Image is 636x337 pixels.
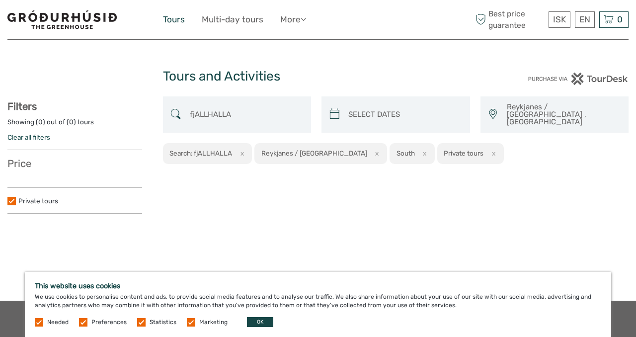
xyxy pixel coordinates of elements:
label: 0 [38,117,43,127]
h1: Tours and Activities [163,69,474,84]
strong: Filters [7,100,37,112]
button: OK [247,317,273,327]
button: x [416,148,430,159]
img: 1578-341a38b5-ce05-4595-9f3d-b8aa3718a0b3_logo_small.jpg [7,10,117,29]
a: Multi-day tours [202,12,263,27]
input: SELECT DATES [344,99,465,130]
label: Marketing [199,318,228,327]
button: Reykjanes / [GEOGRAPHIC_DATA] , [GEOGRAPHIC_DATA] [502,99,624,130]
label: Statistics [150,318,176,327]
span: Best price guarantee [474,8,547,30]
button: x [485,148,498,159]
span: ISK [553,14,566,24]
h5: This website uses cookies [35,282,601,290]
label: 0 [69,117,74,127]
h2: Search: fjALLHALLA [169,149,232,157]
a: Private tours [18,197,58,205]
label: Preferences [91,318,127,327]
button: x [369,148,382,159]
label: Needed [47,318,69,327]
span: 0 [616,14,624,24]
h2: Private tours [444,149,483,157]
input: SEARCH [186,99,307,130]
div: We use cookies to personalise content and ads, to provide social media features and to analyse ou... [25,272,611,337]
button: x [234,148,247,159]
h2: Reykjanes / [GEOGRAPHIC_DATA] [261,149,367,157]
a: More [280,12,306,27]
h2: South [397,149,415,157]
div: EN [575,11,595,28]
img: PurchaseViaTourDesk.png [528,73,629,85]
h3: Price [7,158,142,169]
div: Showing ( ) out of ( ) tours [7,117,142,133]
a: Tours [163,12,185,27]
p: We're away right now. Please check back later! [14,17,112,25]
button: Open LiveChat chat widget [114,15,126,27]
a: Clear all filters [7,133,50,141]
